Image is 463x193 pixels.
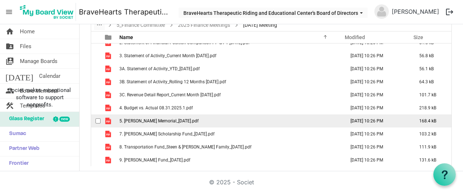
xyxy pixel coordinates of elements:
button: dropdownbutton [94,21,105,30]
span: 5. [PERSON_NAME] Memorial_[DATE].pdf [119,118,199,123]
span: switch_account [5,54,14,68]
td: checkbox [91,154,101,167]
td: September 22, 2025 10:26 PM column header Modified [343,101,412,114]
td: is template cell column header type [101,127,117,140]
td: September 22, 2025 10:26 PM column header Modified [343,140,412,154]
td: 103.2 kB is template cell column header Size [412,127,451,140]
a: My Board View Logo [18,3,79,21]
td: checkbox [91,127,101,140]
span: 3. Statement of Activity_Current Month [DATE].pdf [119,53,216,58]
td: 168.4 kB is template cell column header Size [412,114,451,127]
td: September 22, 2025 10:26 PM column header Modified [343,114,412,127]
td: September 22, 2025 10:26 PM column header Modified [343,62,412,75]
td: 3C. Revenue Detail Report_Current Month 08.31.2025.pdf is template cell column header Name [117,88,343,101]
td: checkbox [91,140,101,154]
td: 64.3 kB is template cell column header Size [412,75,451,88]
td: 56.8 kB is template cell column header Size [412,49,451,62]
span: menu [2,5,16,19]
td: 7. Kevin Bell Scholarship Fund_08.31.2025.pdf is template cell column header Name [117,127,343,140]
span: home [5,24,14,39]
button: BraveHearts Therapeutic Riding and Educational Center's Board of Directors dropdownbutton [179,8,368,18]
td: September 22, 2025 10:26 PM column header Modified [343,88,412,101]
span: 2. Statement of Financial Position Comparison PP & PY [DATE].pdf [119,40,250,45]
div: new [59,117,70,122]
span: Partner Web [5,142,39,156]
img: My Board View Logo [18,3,76,21]
td: 5. CJ Boyd Memorial_08.31.2025.pdf is template cell column header Name [117,114,343,127]
td: is template cell column header type [101,154,117,167]
span: [DATE] [5,69,33,83]
img: no-profile-picture.svg [374,4,389,19]
span: 9. [PERSON_NAME] Fund_[DATE].pdf [119,158,190,163]
td: 4. Budget vs. Actual 08.31.2025.1.pdf is template cell column header Name [117,101,343,114]
a: BraveHearts Therapeutic Riding and Educational Center's Board of Directors [79,5,171,19]
a: 5_Finance Committee [115,21,166,30]
td: checkbox [91,75,101,88]
span: Files [20,39,31,54]
span: folder_shared [5,39,14,54]
td: is template cell column header type [101,101,117,114]
a: 2025 Finance Meetings [177,21,231,30]
span: Modified [345,34,365,40]
td: 56.1 kB is template cell column header Size [412,62,451,75]
td: 8. Transportation Fund_Steen & McCartin Family_08.31.2025.pdf is template cell column header Name [117,140,343,154]
a: [PERSON_NAME] [389,4,442,19]
td: is template cell column header type [101,49,117,62]
td: checkbox [91,101,101,114]
span: 7. [PERSON_NAME] Scholarship Fund_[DATE].pdf [119,131,214,137]
td: checkbox [91,114,101,127]
td: 101.7 kB is template cell column header Size [412,88,451,101]
span: 3A. Statement of Activity_YTD_[DATE].pdf [119,66,200,71]
span: Manage Boards [20,54,58,68]
span: 8. Transportation Fund_Steen & [PERSON_NAME] Family_[DATE].pdf [119,144,251,150]
td: September 22, 2025 10:26 PM column header Modified [343,49,412,62]
td: 218.9 kB is template cell column header Size [412,101,451,114]
span: 3C. Revenue Detail Report_Current Month [DATE].pdf [119,92,221,97]
td: is template cell column header type [101,75,117,88]
span: Home [20,24,35,39]
span: [DATE] Meeting [242,21,279,30]
td: 131.6 kB is template cell column header Size [412,154,451,167]
td: checkbox [91,88,101,101]
td: 3B. Statement of Activity_Rolling 12 Months 08.31.2025.pdf is template cell column header Name [117,75,343,88]
td: September 22, 2025 10:26 PM column header Modified [343,154,412,167]
td: 3A. Statement of Activity_YTD_08.31.2025.pdf is template cell column header Name [117,62,343,75]
td: 9. Foglia Fund_08.31.2025.pdf is template cell column header Name [117,154,343,167]
span: Calendar [39,69,60,83]
td: September 22, 2025 10:26 PM column header Modified [343,127,412,140]
span: Size [413,34,423,40]
span: Glass Register [5,112,44,126]
span: Societ makes exceptional software to support nonprofits. [3,87,76,108]
td: 3. Statement of Activity_Current Month 08.31.2025.pdf is template cell column header Name [117,49,343,62]
td: September 22, 2025 10:26 PM column header Modified [343,75,412,88]
td: is template cell column header type [101,88,117,101]
td: 111.9 kB is template cell column header Size [412,140,451,154]
a: © 2025 - Societ [209,179,254,186]
td: is template cell column header type [101,140,117,154]
span: Sumac [5,127,26,141]
td: is template cell column header type [101,62,117,75]
span: 4. Budget vs. Actual 08.31.2025.1.pdf [119,105,193,110]
span: 3B. Statement of Activity_Rolling 12 Months [DATE].pdf [119,79,226,84]
td: checkbox [91,49,101,62]
td: is template cell column header type [101,114,117,127]
span: Name [119,34,133,40]
span: Frontier [5,156,29,171]
td: checkbox [91,62,101,75]
button: logout [442,4,457,20]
